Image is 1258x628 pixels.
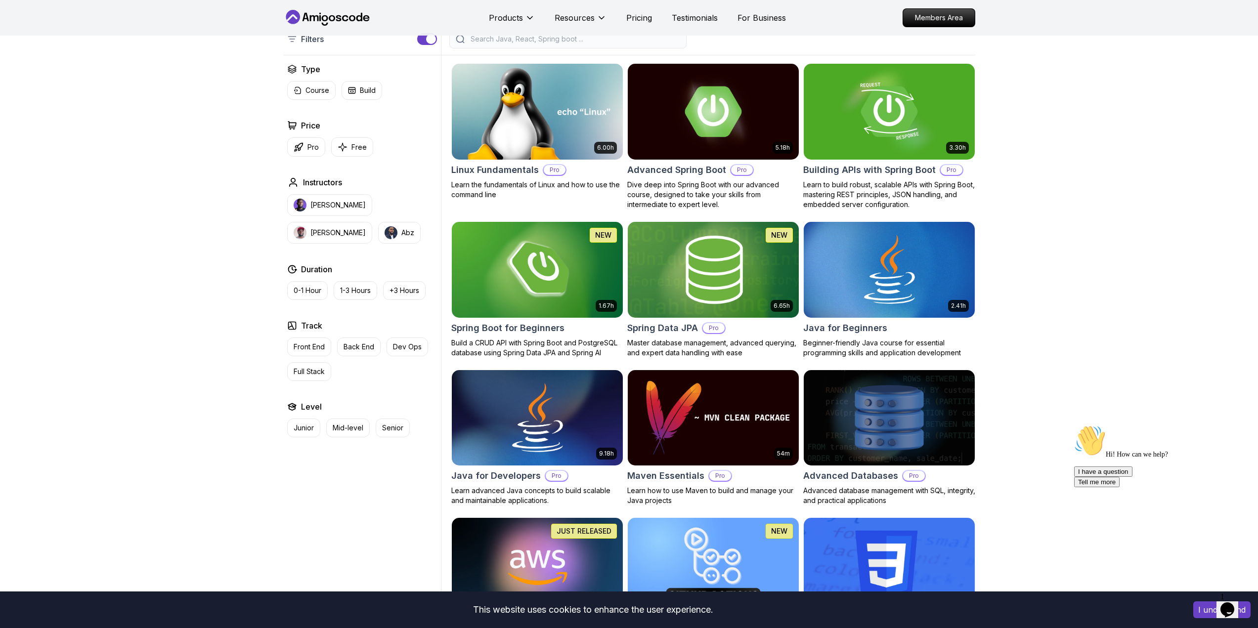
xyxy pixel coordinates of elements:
[340,286,371,295] p: 1-3 Hours
[451,338,623,358] p: Build a CRUD API with Spring Boot and PostgreSQL database using Spring Data JPA and Spring AI
[803,163,936,177] h2: Building APIs with Spring Boot
[737,12,786,24] a: For Business
[376,419,410,437] button: Senior
[627,370,799,506] a: Maven Essentials card54mMaven EssentialsProLearn how to use Maven to build and manage your Java p...
[301,401,322,413] h2: Level
[489,12,523,24] p: Products
[337,337,381,356] button: Back End
[451,486,623,505] p: Learn advanced Java concepts to build scalable and maintainable applications.
[287,194,372,216] button: instructor img[PERSON_NAME]
[941,165,962,175] p: Pro
[287,337,331,356] button: Front End
[326,419,370,437] button: Mid-level
[804,222,975,318] img: Java for Beginners card
[1216,588,1248,618] iframe: chat widget
[903,471,925,481] p: Pro
[387,337,428,356] button: Dev Ops
[627,221,799,358] a: Spring Data JPA card6.65hNEWSpring Data JPAProMaster database management, advanced querying, and ...
[385,226,397,239] img: instructor img
[393,342,422,352] p: Dev Ops
[628,64,799,160] img: Advanced Spring Boot card
[287,137,325,157] button: Pro
[469,34,680,44] input: Search Java, React, Spring boot ...
[774,302,790,310] p: 6.65h
[546,471,567,481] p: Pro
[294,199,306,211] img: instructor img
[287,419,320,437] button: Junior
[294,367,325,377] p: Full Stack
[310,200,366,210] p: [PERSON_NAME]
[803,180,975,209] p: Learn to build robust, scalable APIs with Spring Boot, mastering REST principles, JSON handling, ...
[451,469,541,483] h2: Java for Developers
[305,85,329,95] p: Course
[4,45,62,56] button: I have a question
[452,518,623,614] img: AWS for Developers card
[382,423,403,433] p: Senior
[771,526,787,536] p: NEW
[351,142,367,152] p: Free
[672,12,718,24] a: Testimonials
[803,469,898,483] h2: Advanced Databases
[627,180,799,209] p: Dive deep into Spring Boot with our advanced course, designed to take your skills from intermedia...
[627,338,799,358] p: Master database management, advanced querying, and expert data handling with ease
[451,370,623,506] a: Java for Developers card9.18hJava for DevelopersProLearn advanced Java concepts to build scalable...
[951,302,966,310] p: 2.41h
[294,226,306,239] img: instructor img
[903,9,975,27] p: Members Area
[301,63,320,75] h2: Type
[452,64,623,160] img: Linux Fundamentals card
[803,370,975,506] a: Advanced Databases cardAdvanced DatabasesProAdvanced database management with SQL, integrity, and...
[344,342,374,352] p: Back End
[451,221,623,358] a: Spring Boot for Beginners card1.67hNEWSpring Boot for BeginnersBuild a CRUD API with Spring Boot ...
[301,263,332,275] h2: Duration
[287,362,331,381] button: Full Stack
[804,64,975,160] img: Building APIs with Spring Boot card
[333,423,363,433] p: Mid-level
[804,518,975,614] img: CSS Essentials card
[627,486,799,505] p: Learn how to use Maven to build and manage your Java projects
[452,222,623,318] img: Spring Boot for Beginners card
[310,228,366,238] p: [PERSON_NAME]
[294,423,314,433] p: Junior
[452,370,623,466] img: Java for Developers card
[294,286,321,295] p: 0-1 Hour
[544,165,565,175] p: Pro
[557,526,611,536] p: JUST RELEASED
[331,137,373,157] button: Free
[627,321,698,335] h2: Spring Data JPA
[7,599,1178,621] div: This website uses cookies to enhance the user experience.
[401,228,414,238] p: Abz
[555,12,595,24] p: Resources
[803,321,887,335] h2: Java for Beginners
[489,12,535,32] button: Products
[804,370,975,466] img: Advanced Databases card
[627,63,799,209] a: Advanced Spring Boot card5.18hAdvanced Spring BootProDive deep into Spring Boot with our advanced...
[4,56,49,66] button: Tell me more
[287,281,328,300] button: 0-1 Hour
[360,85,376,95] p: Build
[599,450,614,458] p: 9.18h
[803,63,975,209] a: Building APIs with Spring Boot card3.30hBuilding APIs with Spring BootProLearn to build robust, s...
[903,8,975,27] a: Members Area
[301,320,322,332] h2: Track
[451,180,623,200] p: Learn the fundamentals of Linux and how to use the command line
[623,219,803,320] img: Spring Data JPA card
[709,471,731,481] p: Pro
[771,230,787,240] p: NEW
[451,63,623,200] a: Linux Fundamentals card6.00hLinux FundamentalsProLearn the fundamentals of Linux and how to use t...
[334,281,377,300] button: 1-3 Hours
[777,450,790,458] p: 54m
[626,12,652,24] a: Pricing
[803,221,975,358] a: Java for Beginners card2.41hJava for BeginnersBeginner-friendly Java course for essential program...
[342,81,382,100] button: Build
[301,120,320,131] h2: Price
[1070,421,1248,584] iframe: chat widget
[628,518,799,614] img: CI/CD with GitHub Actions card
[303,176,342,188] h2: Instructors
[627,469,704,483] h2: Maven Essentials
[4,4,182,66] div: 👋Hi! How can we help?I have a questionTell me more
[597,144,614,152] p: 6.00h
